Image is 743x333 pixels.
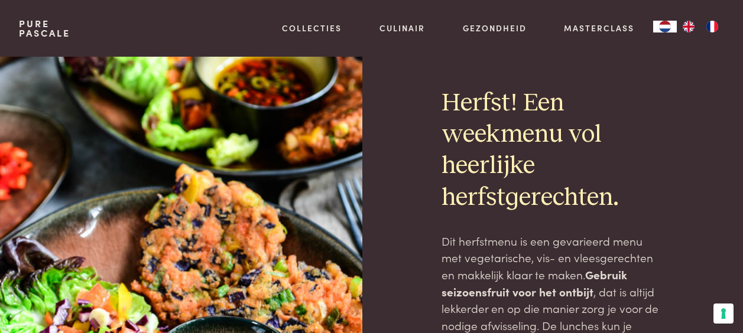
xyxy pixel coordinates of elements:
aside: Language selected: Nederlands [653,21,724,32]
a: Culinair [379,22,425,34]
div: Language [653,21,677,32]
a: Gezondheid [463,22,527,34]
a: NL [653,21,677,32]
a: Masterclass [564,22,634,34]
strong: Gebruik seizoensfruit voor het ontbijt [442,266,627,299]
ul: Language list [677,21,724,32]
h2: Herfst! Een weekmenu vol heerlijke herfstgerechten. [442,88,664,214]
a: Collecties [282,22,342,34]
button: Uw voorkeuren voor toestemming voor trackingtechnologieën [713,303,734,324]
a: PurePascale [19,19,70,38]
a: FR [700,21,724,32]
a: EN [677,21,700,32]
